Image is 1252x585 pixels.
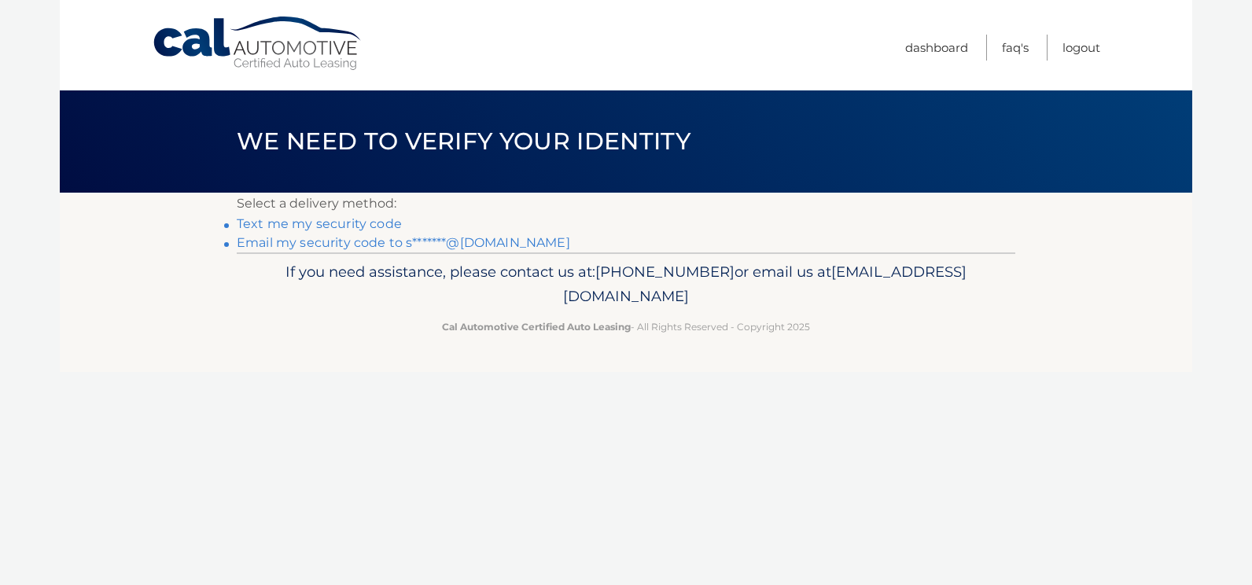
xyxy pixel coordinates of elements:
[595,263,735,281] span: [PHONE_NUMBER]
[247,318,1005,335] p: - All Rights Reserved - Copyright 2025
[237,127,690,156] span: We need to verify your identity
[237,235,570,250] a: Email my security code to s*******@[DOMAIN_NAME]
[237,216,402,231] a: Text me my security code
[1062,35,1100,61] a: Logout
[237,193,1015,215] p: Select a delivery method:
[1002,35,1029,61] a: FAQ's
[152,16,364,72] a: Cal Automotive
[905,35,968,61] a: Dashboard
[442,321,631,333] strong: Cal Automotive Certified Auto Leasing
[247,259,1005,310] p: If you need assistance, please contact us at: or email us at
